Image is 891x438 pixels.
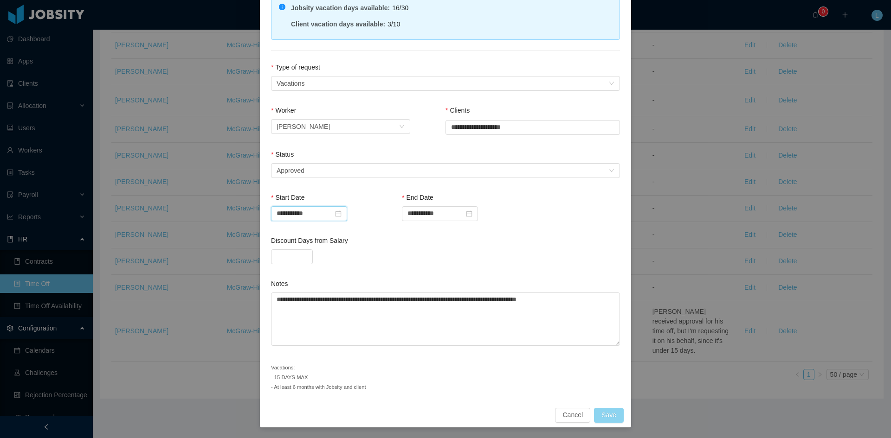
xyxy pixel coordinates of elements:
label: Clients [445,107,470,114]
strong: Jobsity vacation days available : [291,4,390,12]
div: Approved [277,164,304,178]
div: Jose Alberto Flores [277,120,330,133]
label: Notes [271,280,288,287]
label: End Date [402,194,433,201]
label: Type of request [271,63,320,71]
span: 16/30 [392,4,408,12]
button: Cancel [555,408,590,423]
input: Discount Days from Salary [271,250,312,264]
div: Vacations [277,76,304,90]
strong: Client vacation days available : [291,20,385,28]
label: Status [271,151,294,158]
small: Vacations: - 15 DAYS MAX - At least 6 months with Jobsity and client [271,365,366,390]
button: Save [594,408,624,423]
i: icon: calendar [335,210,342,217]
textarea: Notes [271,292,620,346]
i: icon: calendar [466,210,472,217]
span: 3/10 [387,20,400,28]
i: icon: info-circle [279,4,285,10]
label: Worker [271,107,296,114]
label: Discount Days from Salary [271,237,348,244]
label: Start Date [271,194,304,201]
